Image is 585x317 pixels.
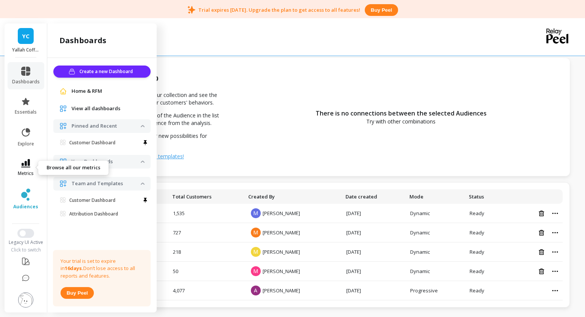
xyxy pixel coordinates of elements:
span: audiences [13,204,38,210]
div: Ready [470,229,499,236]
span: A [251,286,261,295]
td: [DATE] [342,242,406,262]
a: View all dashboards [72,105,145,112]
p: Pinned and Recent [72,122,141,130]
button: Create a new Dashboard [53,66,151,78]
img: navigation item icon [59,122,67,130]
p: Customer Dashboard [69,197,115,203]
span: metrics [18,170,34,176]
th: Toggle SortBy [244,189,342,204]
span: [PERSON_NAME] [263,268,300,275]
img: down caret icon [141,183,145,185]
img: profile picture [18,292,33,308]
strong: 16 days. [65,265,83,272]
td: Progressive [406,281,465,300]
h2: dashboards [59,35,106,46]
span: [PERSON_NAME] [263,210,300,217]
p: Your trial is set to expire in Don’t lose access to all reports and features. [61,258,143,280]
div: Ready [470,287,499,294]
img: down caret icon [141,125,145,127]
p: Your Dashboards [72,158,141,166]
div: Legacy UI Active [5,239,47,245]
span: essentials [15,109,37,115]
span: dashboards [12,79,40,85]
p: Team and Templates [72,180,141,187]
span: [PERSON_NAME] [263,287,300,294]
button: Buy peel [365,4,398,16]
th: Toggle SortBy [406,189,465,204]
span: M [251,228,261,237]
span: M [251,208,261,218]
div: Ready [470,268,499,275]
span: View all dashboards [72,105,120,112]
span: Create a new Dashboard [79,68,135,75]
td: 1,535 [168,204,244,223]
td: Dynamic [406,204,465,223]
th: Toggle SortBy [342,189,406,204]
th: Toggle SortBy [465,189,504,204]
td: 4,077 [168,281,244,300]
td: 727 [168,223,244,242]
div: Click to switch [5,247,47,253]
span: Try with other combinations [366,118,436,125]
td: Dynamic [406,262,465,281]
span: M [251,266,261,276]
td: 218 [168,242,244,262]
img: navigation item icon [59,105,67,112]
img: navigation item icon [59,158,67,166]
div: Ready [470,210,499,217]
td: Dynamic [406,223,465,242]
img: down caret icon [141,161,145,163]
div: Ready [470,248,499,255]
img: navigation item icon [59,180,67,187]
td: [DATE] [342,281,406,300]
p: Customer Dashboard [69,140,115,146]
td: Dynamic [406,242,465,262]
button: Switch to New UI [17,229,34,238]
th: Toggle SortBy [168,189,244,204]
td: [DATE] [342,262,406,281]
span: M [251,247,261,257]
td: [DATE] [342,204,406,223]
img: navigation item icon [59,87,67,95]
span: explore [18,141,34,147]
span: [PERSON_NAME] [263,229,300,236]
p: Yallah Coffee [12,47,40,53]
span: Home & RFM [72,87,102,95]
p: Trial expires [DATE]. Upgrade the plan to get access to all features! [198,6,360,13]
span: YC [22,32,30,41]
td: 50 [168,262,244,281]
button: Buy peel [61,287,94,299]
p: Attribution Dashboard [69,211,118,217]
td: [DATE] [342,223,406,242]
span: [PERSON_NAME] [263,248,300,255]
span: There is no connections between the selected Audiences [316,109,487,118]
